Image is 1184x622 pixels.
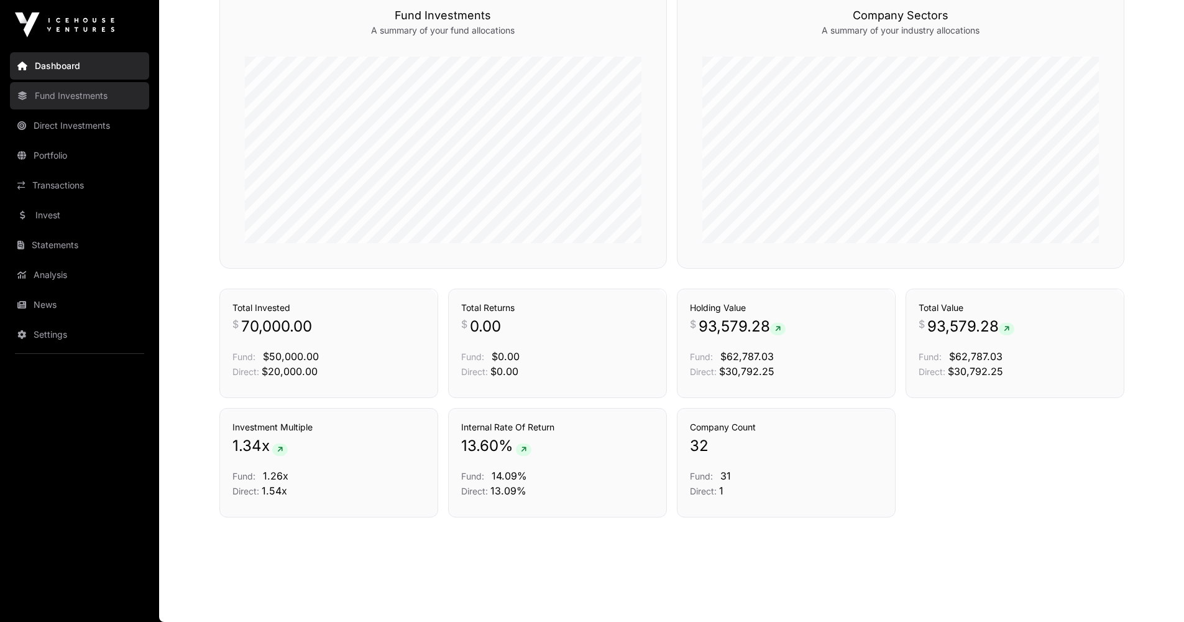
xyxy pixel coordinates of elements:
[245,24,641,37] p: A summary of your fund allocations
[690,436,709,456] span: 32
[690,302,883,314] h3: Holding Value
[690,486,717,496] span: Direct:
[461,351,484,362] span: Fund:
[10,321,149,348] a: Settings
[262,365,318,378] span: $20,000.00
[245,7,641,24] h3: Fund Investments
[498,436,513,456] span: %
[720,350,774,363] span: $62,787.03
[461,471,484,481] span: Fund:
[461,421,654,434] h3: Internal Rate Of Return
[232,421,425,434] h3: Investment Multiple
[262,436,270,456] span: x
[948,365,1003,378] span: $30,792.25
[461,302,654,314] h3: Total Returns
[15,12,114,37] img: Icehouse Ventures Logo
[232,436,262,456] span: 1.34
[10,291,149,318] a: News
[949,350,1003,363] span: $62,787.03
[719,365,774,378] span: $30,792.25
[232,486,259,496] span: Direct:
[10,261,149,289] a: Analysis
[699,317,786,337] span: 93,579.28
[232,317,239,332] span: $
[490,485,526,497] span: 13.09%
[241,317,312,337] span: 70,000.00
[492,470,527,482] span: 14.09%
[461,366,488,377] span: Direct:
[919,317,925,332] span: $
[461,436,498,456] span: 13.60
[232,351,255,362] span: Fund:
[263,470,288,482] span: 1.26x
[690,366,717,377] span: Direct:
[10,202,149,229] a: Invest
[10,52,149,80] a: Dashboard
[232,471,255,481] span: Fund:
[919,366,945,377] span: Direct:
[702,24,1099,37] p: A summary of your industry allocations
[719,485,723,497] span: 1
[262,485,287,497] span: 1.54x
[263,350,319,363] span: $50,000.00
[702,7,1099,24] h3: Company Sectors
[10,142,149,169] a: Portfolio
[10,112,149,139] a: Direct Investments
[232,366,259,377] span: Direct:
[690,351,713,362] span: Fund:
[1122,562,1184,622] iframe: Chat Widget
[919,351,942,362] span: Fund:
[690,317,696,332] span: $
[690,421,883,434] h3: Company Count
[720,470,731,482] span: 31
[690,471,713,481] span: Fund:
[490,365,518,378] span: $0.00
[919,302,1111,314] h3: Total Value
[927,317,1014,337] span: 93,579.28
[492,350,520,363] span: $0.00
[10,172,149,199] a: Transactions
[461,486,488,496] span: Direct:
[10,231,149,259] a: Statements
[232,302,425,314] h3: Total Invested
[10,82,149,109] a: Fund Investments
[470,317,501,337] span: 0.00
[461,317,467,332] span: $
